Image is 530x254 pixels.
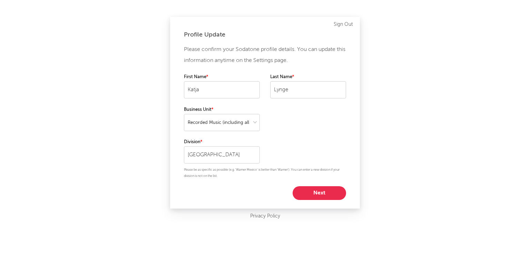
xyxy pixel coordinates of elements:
input: Your last name [270,81,346,98]
input: Your division [184,146,260,163]
a: Privacy Policy [250,212,280,221]
label: Division [184,138,260,146]
label: Business Unit [184,106,260,114]
input: Your first name [184,81,260,98]
p: Please confirm your Sodatone profile details. You can update this information anytime on the Sett... [184,44,346,66]
div: Profile Update [184,31,346,39]
a: Sign Out [334,20,353,29]
label: Last Name [270,73,346,81]
p: Please be as specific as possible (e.g. 'Warner Mexico' is better than 'Warner'). You can enter a... [184,167,346,179]
label: First Name [184,73,260,81]
button: Next [293,186,346,200]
